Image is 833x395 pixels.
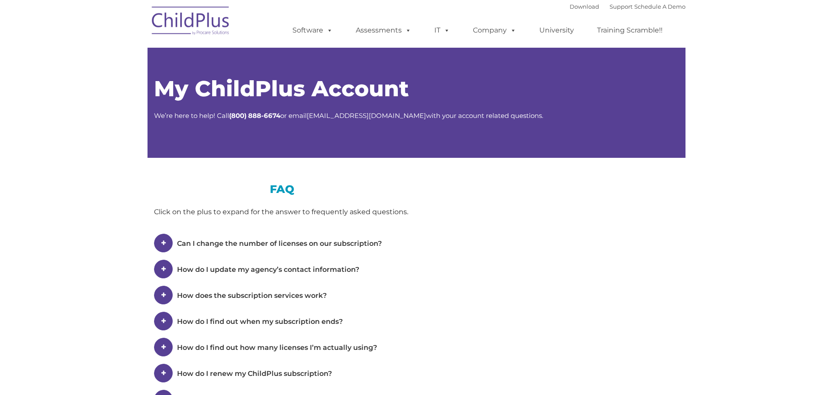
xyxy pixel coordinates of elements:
[177,239,382,248] span: Can I change the number of licenses on our subscription?
[610,3,633,10] a: Support
[347,22,420,39] a: Assessments
[426,22,459,39] a: IT
[231,111,280,120] strong: 800) 888-6674
[177,317,343,326] span: How do I find out when my subscription ends?
[148,0,234,44] img: ChildPlus by Procare Solutions
[177,343,377,352] span: How do I find out how many licenses I’m actually using?
[177,369,332,378] span: How do I renew my ChildPlus subscription?
[531,22,583,39] a: University
[154,111,543,120] span: We’re here to help! Call or email with your account related questions.
[464,22,525,39] a: Company
[570,3,685,10] font: |
[154,184,410,195] h3: FAQ
[229,111,231,120] strong: (
[307,111,426,120] a: [EMAIL_ADDRESS][DOMAIN_NAME]
[177,265,359,274] span: How do I update my agency’s contact information?
[154,75,409,102] span: My ChildPlus Account
[634,3,685,10] a: Schedule A Demo
[588,22,671,39] a: Training Scramble!!
[177,291,327,300] span: How does the subscription services work?
[570,3,599,10] a: Download
[154,206,410,219] div: Click on the plus to expand for the answer to frequently asked questions.
[284,22,341,39] a: Software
